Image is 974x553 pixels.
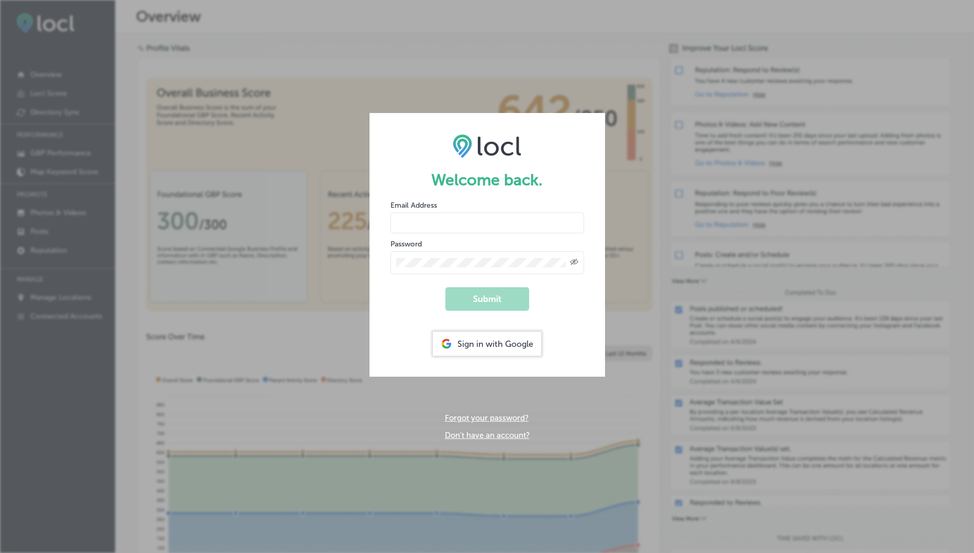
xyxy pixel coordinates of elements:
[453,134,521,158] img: LOCL logo
[390,171,584,189] h1: Welcome back.
[445,431,530,440] a: Don't have an account?
[390,240,422,249] label: Password
[570,258,578,267] span: Toggle password visibility
[445,413,529,423] a: Forgot your password?
[433,332,541,356] div: Sign in with Google
[445,287,529,311] button: Submit
[390,201,437,210] label: Email Address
